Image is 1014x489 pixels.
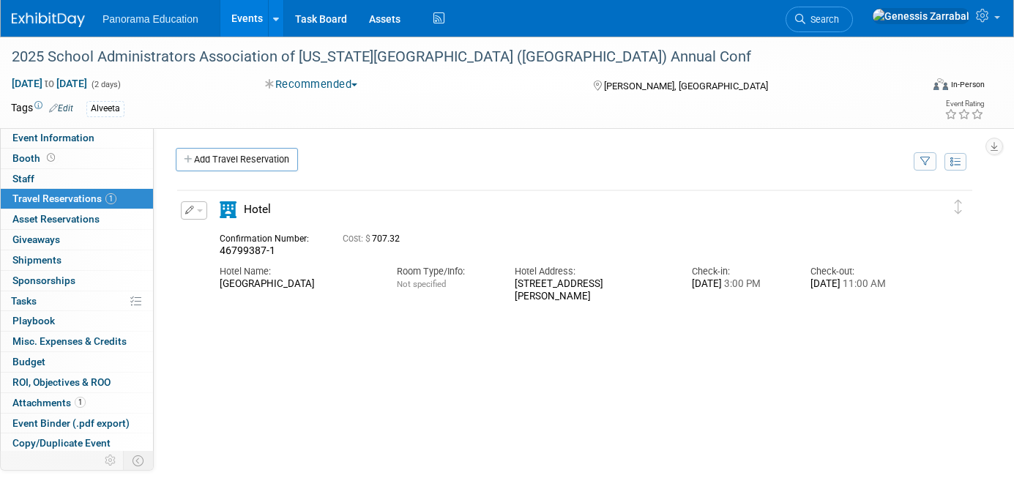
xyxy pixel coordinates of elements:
span: Hotel [244,203,271,216]
span: Event Binder (.pdf export) [12,417,130,429]
span: to [42,78,56,89]
span: 1 [105,193,116,204]
span: 1 [75,397,86,408]
a: Tasks [1,291,153,311]
span: Not specified [397,279,446,289]
div: Hotel Name: [220,265,375,278]
span: Travel Reservations [12,193,116,204]
span: Misc. Expenses & Credits [12,335,127,347]
a: Travel Reservations1 [1,189,153,209]
a: Playbook [1,311,153,331]
div: In-Person [950,79,985,90]
a: Copy/Duplicate Event [1,433,153,453]
span: Asset Reservations [12,213,100,225]
a: Misc. Expenses & Credits [1,332,153,351]
td: Personalize Event Tab Strip [98,451,124,470]
img: Format-Inperson.png [933,78,948,90]
a: Giveaways [1,230,153,250]
a: Add Travel Reservation [176,148,298,171]
span: Budget [12,356,45,367]
div: Event Format [840,76,985,98]
div: [DATE] [692,278,788,291]
span: Tasks [11,295,37,307]
td: Tags [11,100,73,117]
a: Budget [1,352,153,372]
div: [STREET_ADDRESS][PERSON_NAME] [515,278,670,303]
a: Asset Reservations [1,209,153,229]
a: Shipments [1,250,153,270]
span: 46799387-1 [220,244,275,256]
a: ROI, Objectives & ROO [1,373,153,392]
span: 3:00 PM [722,278,761,289]
div: Check-in: [692,265,788,278]
span: Copy/Duplicate Event [12,437,111,449]
span: Sponsorships [12,275,75,286]
span: Booth not reserved yet [44,152,58,163]
a: Attachments1 [1,393,153,413]
div: Hotel Address: [515,265,670,278]
i: Click and drag to move item [955,200,962,214]
span: [PERSON_NAME], [GEOGRAPHIC_DATA] [604,81,768,92]
a: Edit [49,103,73,113]
span: Playbook [12,315,55,326]
img: ExhibitDay [12,12,85,27]
span: 707.32 [343,234,406,244]
button: Recommended [260,77,363,92]
span: [DATE] [DATE] [11,77,88,90]
div: Alveeta [86,101,124,116]
a: Search [786,7,853,32]
img: Genessis Zarrabal [872,8,970,24]
span: Cost: $ [343,234,372,244]
span: Giveaways [12,234,60,245]
i: Filter by Traveler [920,157,931,167]
i: Hotel [220,201,236,218]
div: Confirmation Number: [220,229,321,244]
span: Attachments [12,397,86,408]
span: (2 days) [90,80,121,89]
span: Booth [12,152,58,164]
a: Sponsorships [1,271,153,291]
span: Shipments [12,254,61,266]
span: Staff [12,173,34,184]
a: Booth [1,149,153,168]
span: ROI, Objectives & ROO [12,376,111,388]
div: Room Type/Info: [397,265,493,278]
div: Event Rating [944,100,984,108]
td: Toggle Event Tabs [124,451,154,470]
a: Event Binder (.pdf export) [1,414,153,433]
a: Staff [1,169,153,189]
div: 2025 School Administrators Association of [US_STATE][GEOGRAPHIC_DATA] ([GEOGRAPHIC_DATA]) Annual ... [7,44,902,70]
span: Event Information [12,132,94,143]
span: 11:00 AM [840,278,886,289]
div: [GEOGRAPHIC_DATA] [220,278,375,291]
a: Event Information [1,128,153,148]
div: Check-out: [810,265,906,278]
span: Search [805,14,839,25]
div: [DATE] [810,278,906,291]
span: Panorama Education [102,13,198,25]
